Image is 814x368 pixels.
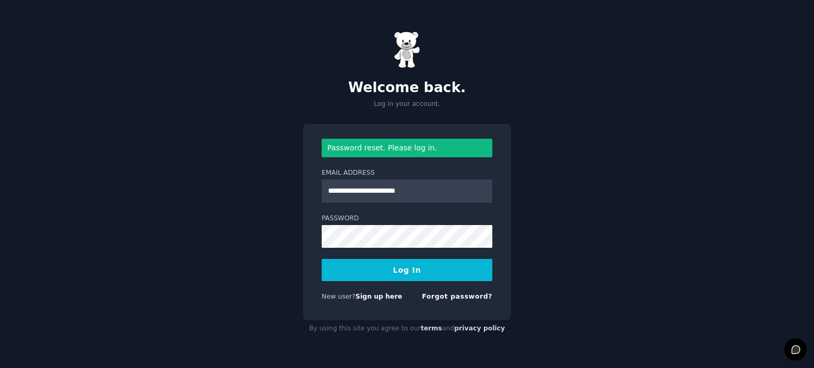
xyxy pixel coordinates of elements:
[356,293,402,300] a: Sign up here
[322,259,492,281] button: Log In
[421,325,442,332] a: terms
[303,320,511,337] div: By using this site you agree to our and
[322,214,492,223] label: Password
[322,293,356,300] span: New user?
[303,100,511,109] p: Log in your account.
[322,168,492,178] label: Email Address
[422,293,492,300] a: Forgot password?
[394,31,420,68] img: Gummy Bear
[454,325,505,332] a: privacy policy
[322,139,492,157] div: Password reset. Please log in.
[303,79,511,96] h2: Welcome back.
